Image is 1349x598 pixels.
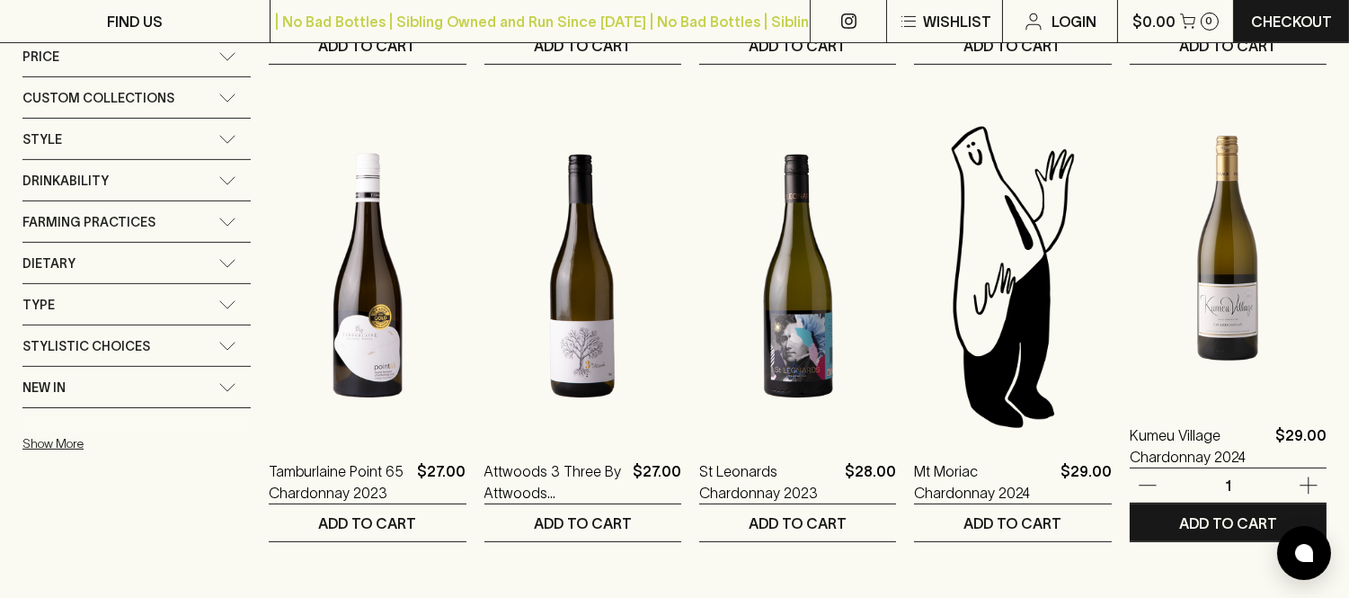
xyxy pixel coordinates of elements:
p: ADD TO CART [318,35,416,57]
img: St Leonards Chardonnay 2023 [699,119,896,433]
p: 0 [1206,16,1213,26]
img: Attwoods 3 Three By Attwoods Chardonnay 2024 [484,119,681,433]
p: $29.00 [1275,424,1327,468]
img: Blackhearts & Sparrows Man [914,119,1111,433]
button: ADD TO CART [1130,27,1327,64]
span: Custom Collections [22,87,174,110]
img: bubble-icon [1295,544,1313,562]
span: Dietary [22,253,75,275]
p: $29.00 [1061,460,1112,504]
div: Type [22,284,251,325]
p: ADD TO CART [749,35,847,57]
a: Mt Moriac Chardonnay 2024 [914,460,1052,504]
button: Show More [22,424,258,461]
img: Tamburlaine Point 65 Chardonnay 2023 [269,119,466,433]
span: Type [22,294,55,317]
p: ADD TO CART [749,513,847,534]
div: Style [22,119,251,159]
div: Farming Practices [22,201,251,242]
a: Attwoods 3 Three By Attwoods Chardonnay 2024 [484,460,626,504]
span: Style [22,129,62,151]
p: ADD TO CART [963,35,1061,57]
p: ADD TO CART [1179,513,1277,534]
div: Price [22,36,251,76]
div: Stylistic Choices [22,326,251,366]
span: Farming Practices [22,211,155,234]
img: Kumeu Village Chardonnay 2024 [1130,83,1327,397]
p: ADD TO CART [1179,35,1277,57]
button: ADD TO CART [1130,504,1327,541]
span: New In [22,377,66,399]
a: Kumeu Village Chardonnay 2024 [1130,424,1268,468]
p: Checkout [1251,11,1332,32]
p: $0.00 [1133,11,1176,32]
a: Tamburlaine Point 65 Chardonnay 2023 [269,460,410,504]
p: 1 [1206,476,1249,495]
button: ADD TO CART [914,27,1111,64]
button: ADD TO CART [699,504,896,541]
p: ADD TO CART [534,35,632,57]
span: Stylistic Choices [22,335,150,358]
p: Login [1052,11,1096,32]
p: ADD TO CART [963,513,1061,534]
a: St Leonards Chardonnay 2023 [699,460,838,504]
div: New In [22,367,251,407]
div: Drinkability [22,160,251,201]
span: Drinkability [22,170,109,192]
button: ADD TO CART [484,27,681,64]
p: $27.00 [633,460,681,504]
button: ADD TO CART [914,504,1111,541]
p: Wishlist [923,11,991,32]
span: Price [22,46,59,68]
div: Custom Collections [22,77,251,118]
p: $28.00 [845,460,896,504]
button: ADD TO CART [269,504,466,541]
p: ADD TO CART [534,513,632,534]
button: ADD TO CART [484,504,681,541]
p: FIND US [107,11,163,32]
p: ADD TO CART [318,513,416,534]
p: $27.00 [418,460,466,504]
button: ADD TO CART [269,27,466,64]
button: ADD TO CART [699,27,896,64]
div: Dietary [22,243,251,283]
